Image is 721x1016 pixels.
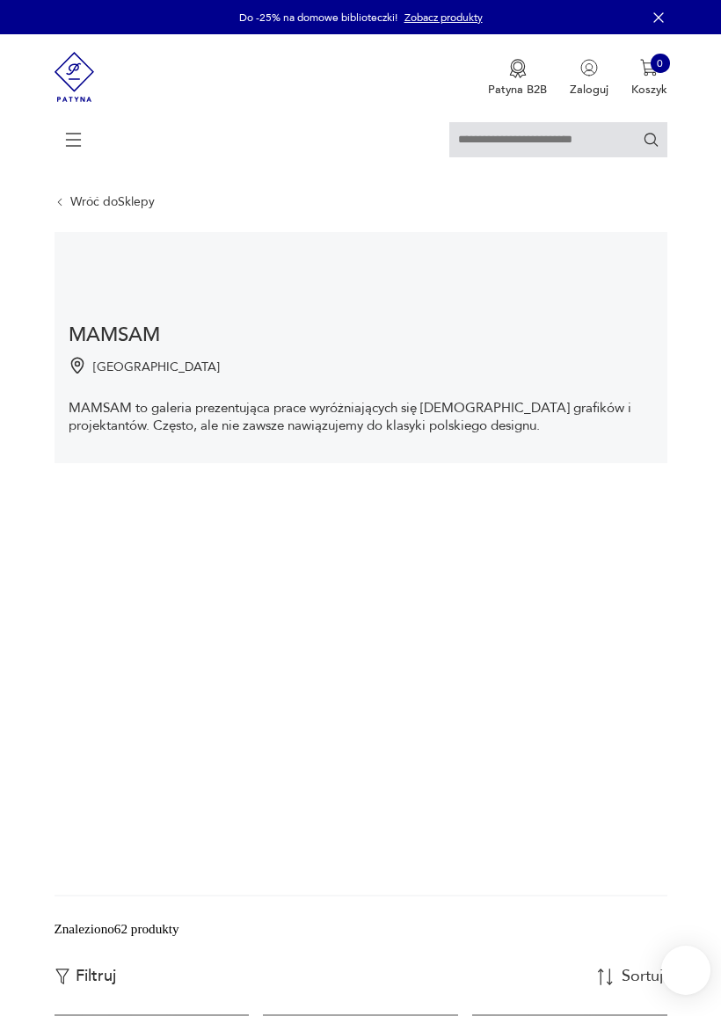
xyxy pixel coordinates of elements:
[622,969,666,984] div: Sortuj według daty dodania
[631,59,667,98] button: 0Koszyk
[631,82,667,98] p: Koszyk
[488,82,547,98] p: Patyna B2B
[70,195,155,209] a: Wróć doSklepy
[55,919,179,939] div: Znaleziono 62 produkty
[570,59,608,98] button: Zaloguj
[640,59,658,76] img: Ikona koszyka
[55,967,116,986] button: Filtruj
[69,324,653,345] h1: MAMSAM
[488,59,547,98] button: Patyna B2B
[55,34,95,120] img: Patyna - sklep z meblami i dekoracjami vintage
[597,969,614,985] img: Sort Icon
[76,967,116,986] p: Filtruj
[55,485,667,872] img: MAMSAM
[488,59,547,98] a: Ikona medaluPatyna B2B
[509,59,527,78] img: Ikona medalu
[643,131,659,148] button: Szukaj
[661,946,710,995] iframe: Smartsupp widget button
[404,11,483,25] a: Zobacz produkty
[239,11,397,25] p: Do -25% na domowe biblioteczki!
[69,260,118,309] img: MAMSAM
[570,82,608,98] p: Zaloguj
[93,359,220,376] p: [GEOGRAPHIC_DATA]
[69,400,653,435] p: MAMSAM to gale­ria prezen­tu­jąca prace wyróż­nia­ją­cych się [DEMOGRAPHIC_DATA] grafików i proje...
[651,54,670,73] div: 0
[55,969,70,984] img: Ikonka filtrowania
[580,59,598,76] img: Ikonka użytkownika
[69,357,86,374] img: Ikonka pinezki mapy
